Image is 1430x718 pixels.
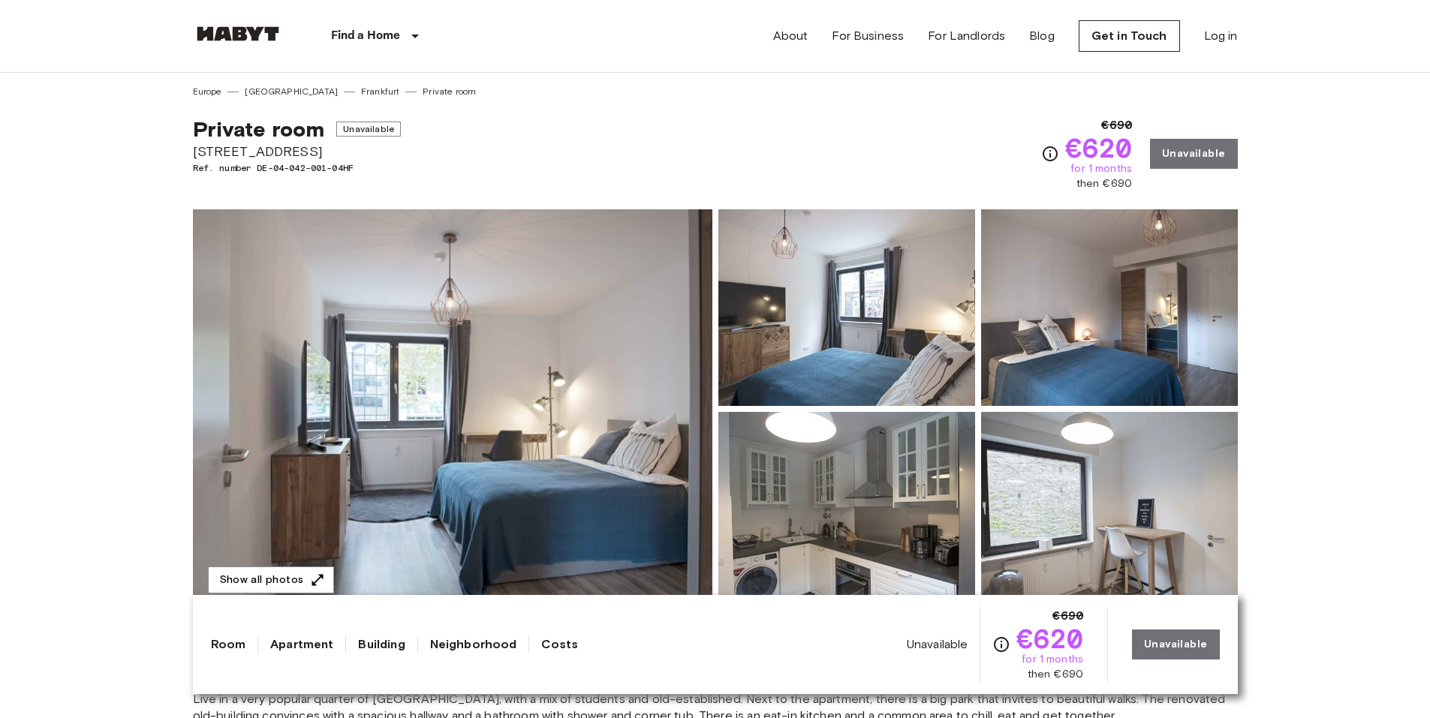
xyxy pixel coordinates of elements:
[1016,625,1083,652] span: €620
[1052,607,1083,625] span: €690
[211,635,246,653] a: Room
[423,85,476,98] a: Private room
[270,635,333,653] a: Apartment
[193,85,222,98] a: Europe
[193,142,401,161] span: [STREET_ADDRESS]
[928,27,1005,45] a: For Landlords
[1101,116,1132,134] span: €690
[718,412,975,608] img: Picture of unit DE-04-042-001-04HF
[361,85,399,98] a: Frankfurt
[331,27,401,45] p: Find a Home
[981,412,1238,608] img: Picture of unit DE-04-042-001-04HF
[1204,27,1238,45] a: Log in
[1065,134,1132,161] span: €620
[1076,176,1132,191] span: then €690
[1079,20,1180,52] a: Get in Touch
[193,209,712,608] img: Marketing picture of unit DE-04-042-001-04HF
[193,161,401,175] span: Ref. number DE-04-042-001-04HF
[1028,667,1083,682] span: then €690
[832,27,904,45] a: For Business
[907,636,968,653] span: Unavailable
[1070,161,1132,176] span: for 1 months
[193,26,283,41] img: Habyt
[358,635,405,653] a: Building
[981,209,1238,406] img: Picture of unit DE-04-042-001-04HF
[336,122,401,137] span: Unavailable
[193,116,325,142] span: Private room
[1022,652,1083,667] span: for 1 months
[773,27,808,45] a: About
[430,635,517,653] a: Neighborhood
[208,566,334,594] button: Show all photos
[992,635,1010,653] svg: Check cost overview for full price breakdown. Please note that discounts apply to new joiners onl...
[245,85,338,98] a: [GEOGRAPHIC_DATA]
[541,635,578,653] a: Costs
[1041,145,1059,163] svg: Check cost overview for full price breakdown. Please note that discounts apply to new joiners onl...
[1029,27,1055,45] a: Blog
[718,209,975,406] img: Picture of unit DE-04-042-001-04HF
